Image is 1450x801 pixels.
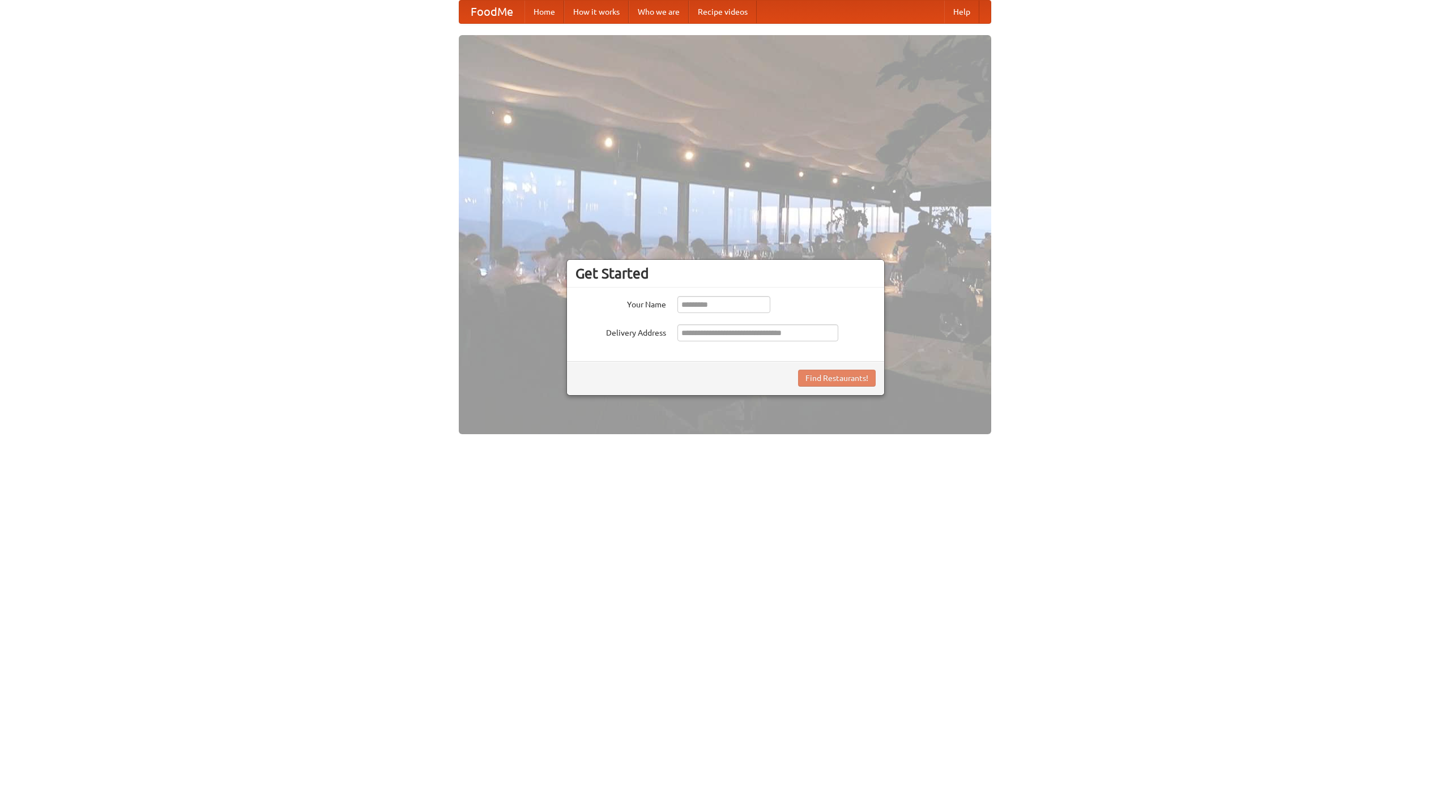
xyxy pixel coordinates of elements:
a: How it works [564,1,629,23]
button: Find Restaurants! [798,370,876,387]
h3: Get Started [575,265,876,282]
a: Who we are [629,1,689,23]
a: Recipe videos [689,1,757,23]
label: Your Name [575,296,666,310]
a: Help [944,1,979,23]
label: Delivery Address [575,324,666,339]
a: FoodMe [459,1,524,23]
a: Home [524,1,564,23]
